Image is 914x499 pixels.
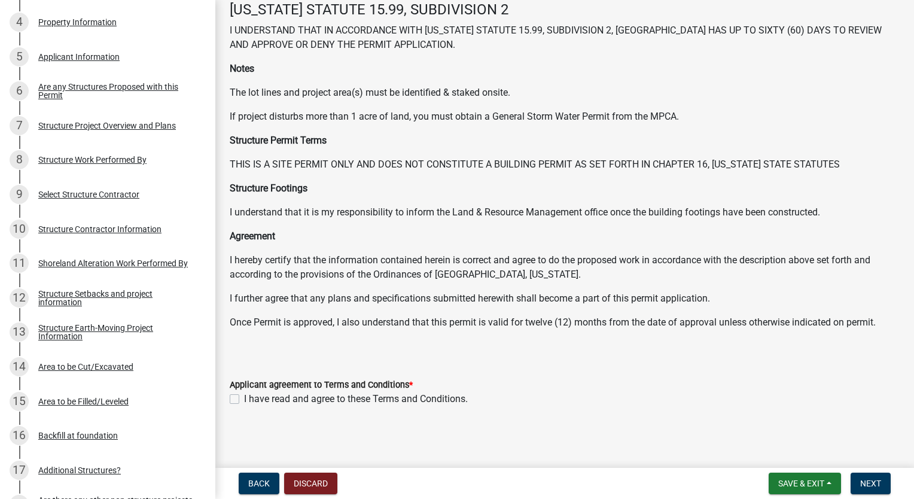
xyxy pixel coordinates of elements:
span: Back [248,479,270,488]
label: Applicant agreement to Terms and Conditions [230,381,413,390]
div: Structure Contractor Information [38,225,162,233]
div: 7 [10,116,29,135]
p: I further agree that any plans and specifications submitted herewith shall become a part of this ... [230,291,900,306]
div: 10 [10,220,29,239]
span: Next [860,479,881,488]
div: Select Structure Contractor [38,190,139,199]
div: Area to be Cut/Excavated [38,363,133,371]
div: Structure Earth-Moving Project Information [38,324,196,340]
p: The lot lines and project area(s) must be identified & staked onsite. [230,86,900,100]
p: I understand that it is my responsibility to inform the Land & Resource Management office once th... [230,205,900,220]
div: Structure Setbacks and project information [38,290,196,306]
div: 12 [10,288,29,308]
div: 16 [10,426,29,445]
div: Structure Project Overview and Plans [38,121,176,130]
strong: Structure Permit Terms [230,135,327,146]
div: Additional Structures? [38,466,121,474]
div: 17 [10,461,29,480]
button: Discard [284,473,337,494]
p: If project disturbs more than 1 acre of land, you must obtain a General Storm Water Permit from t... [230,109,900,124]
button: Save & Exit [769,473,841,494]
div: Backfill at foundation [38,431,118,440]
strong: Notes [230,63,254,74]
div: 5 [10,47,29,66]
span: Save & Exit [778,479,824,488]
p: Once Permit is approved, I also understand that this permit is valid for twelve (12) months from ... [230,315,900,330]
button: Back [239,473,279,494]
button: Next [851,473,891,494]
strong: Agreement [230,230,275,242]
div: 8 [10,150,29,169]
div: 13 [10,322,29,342]
p: I UNDERSTAND THAT IN ACCORDANCE WITH [US_STATE] STATUTE 15.99, SUBDIVISION 2, [GEOGRAPHIC_DATA] H... [230,23,900,52]
h4: [US_STATE] STATUTE 15.99, SUBDIVISION 2 [230,1,900,19]
div: 9 [10,185,29,204]
strong: Structure Footings [230,182,307,194]
p: THIS IS A SITE PERMIT ONLY AND DOES NOT CONSTITUTE A BUILDING PERMIT AS SET FORTH IN CHAPTER 16, ... [230,157,900,172]
div: Applicant Information [38,53,120,61]
div: Structure Work Performed By [38,156,147,164]
div: 15 [10,392,29,411]
div: Property Information [38,18,117,26]
div: 11 [10,254,29,273]
div: 6 [10,81,29,101]
div: Shoreland Alteration Work Performed By [38,259,188,267]
label: I have read and agree to these Terms and Conditions. [244,392,468,406]
div: 14 [10,357,29,376]
p: I hereby certify that the information contained herein is correct and agree to do the proposed wo... [230,253,900,282]
div: Area to be Filled/Leveled [38,397,129,406]
div: Are any Structures Proposed with this Permit [38,83,196,99]
div: 4 [10,13,29,32]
